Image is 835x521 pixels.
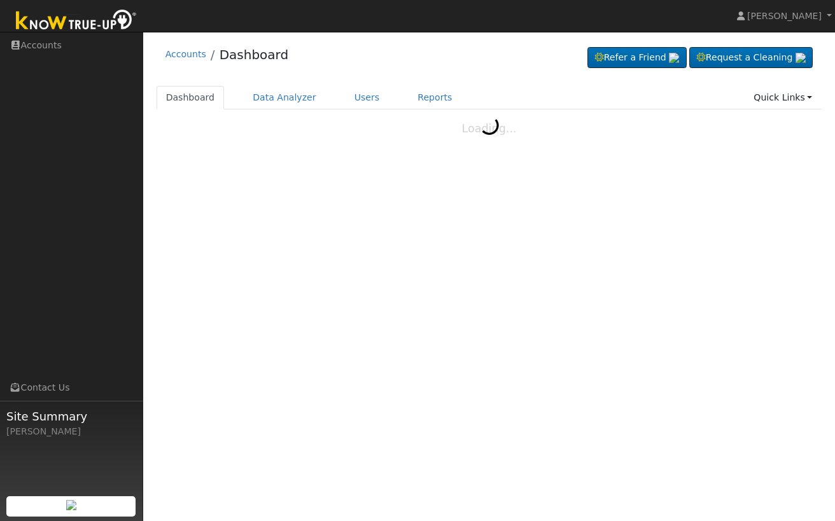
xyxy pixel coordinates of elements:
[243,86,326,109] a: Data Analyzer
[345,86,389,109] a: Users
[744,86,822,109] a: Quick Links
[165,49,206,59] a: Accounts
[747,11,822,21] span: [PERSON_NAME]
[157,86,225,109] a: Dashboard
[669,53,679,63] img: retrieve
[689,47,813,69] a: Request a Cleaning
[66,500,76,510] img: retrieve
[6,425,136,438] div: [PERSON_NAME]
[587,47,687,69] a: Refer a Friend
[220,47,289,62] a: Dashboard
[796,53,806,63] img: retrieve
[408,86,461,109] a: Reports
[10,7,143,36] img: Know True-Up
[6,408,136,425] span: Site Summary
